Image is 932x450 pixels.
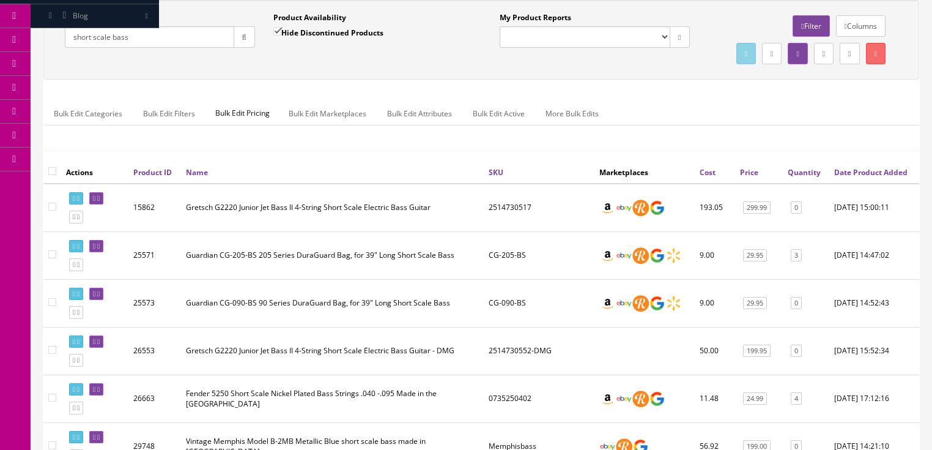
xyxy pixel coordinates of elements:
img: ebay [616,247,632,264]
td: 2020-12-22 14:47:02 [829,231,919,279]
a: 29.95 [743,297,767,310]
input: Hide Discontinued Products [273,28,281,36]
td: 2514730552-DMG [484,327,594,375]
a: Price [740,167,758,178]
th: Marketplaces [594,161,695,183]
a: 29.95 [743,249,767,262]
img: amazon [599,295,616,312]
label: Product Availability [273,12,346,23]
a: 4 [791,392,802,405]
td: 2514730517 [484,184,594,232]
img: reverb [632,200,649,216]
a: 199.95 [743,345,771,358]
a: 0 [791,345,802,358]
a: 24.99 [743,392,767,405]
img: ebay [616,295,632,312]
a: Bulk Edit Marketplaces [279,102,376,126]
td: 0735250402 [484,375,594,422]
td: 2021-03-24 15:52:34 [829,327,919,375]
td: Fender 5250 Short Scale Nickel Plated Bass Strings .040 -.095 Made in the USA [181,375,484,422]
a: SKU [489,167,503,178]
img: reverb [632,391,649,407]
a: Name [186,167,208,178]
img: ebay [616,391,632,407]
td: 25571 [128,231,181,279]
a: Date Product Added [834,167,908,178]
img: google_shopping [649,247,665,264]
span: Bulk Edit Pricing [206,102,279,125]
img: amazon [599,391,616,407]
label: My Product Reports [500,12,571,23]
td: 9.00 [695,279,735,327]
a: Columns [836,15,886,37]
img: reverb [632,247,649,264]
th: Actions [61,161,128,183]
span: Blog [73,10,88,21]
a: Bulk Edit Attributes [377,102,462,126]
img: reverb [632,295,649,312]
td: 26663 [128,375,181,422]
img: walmart [665,295,682,312]
img: amazon [599,200,616,216]
a: Filter [793,15,829,37]
a: Product ID [133,167,172,178]
a: 0 [791,297,802,310]
a: 0 [791,201,802,214]
td: 15862 [128,184,181,232]
img: google_shopping [649,391,665,407]
td: CG-205-BS [484,231,594,279]
a: Bulk Edit Active [463,102,534,126]
img: google_shopping [649,200,665,216]
a: Quantity [788,167,821,178]
td: 2020-12-22 14:52:43 [829,279,919,327]
input: Search [65,26,234,48]
a: 299.99 [743,201,771,214]
td: 11.48 [695,375,735,422]
img: amazon [599,247,616,264]
td: 50.00 [695,327,735,375]
td: Gretsch G2220 Junior Jet Bass II 4-String Short Scale Electric Bass Guitar [181,184,484,232]
td: 26553 [128,327,181,375]
td: 193.05 [695,184,735,232]
a: Bulk Edit Filters [133,102,205,126]
a: Bulk Edit Categories [44,102,132,126]
a: 3 [791,249,802,262]
td: Gretsch G2220 Junior Jet Bass II 4-String Short Scale Electric Bass Guitar - DMG [181,327,484,375]
img: google_shopping [649,295,665,312]
td: CG-090-BS [484,279,594,327]
td: 2021-04-02 17:12:16 [829,375,919,422]
td: Guardian CG-090-BS 90 Series DuraGuard Bag, for 39" Long Short Scale Bass [181,279,484,327]
td: 2018-06-12 15:00:11 [829,184,919,232]
label: Hide Discontinued Products [273,26,383,39]
td: Guardian CG-205-BS 205 Series DuraGuard Bag, for 39" Long Short Scale Bass [181,231,484,279]
img: walmart [665,247,682,264]
td: 9.00 [695,231,735,279]
img: ebay [616,200,632,216]
a: Cost [700,167,716,178]
a: More Bulk Edits [536,102,608,126]
td: 25573 [128,279,181,327]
